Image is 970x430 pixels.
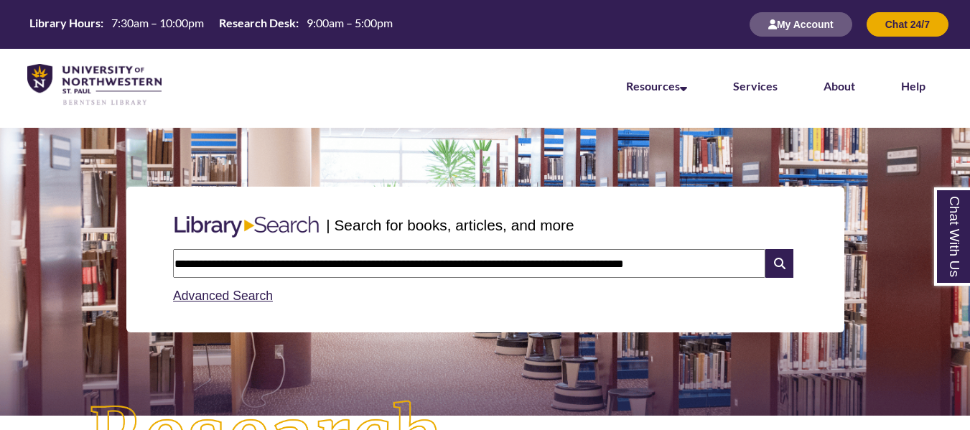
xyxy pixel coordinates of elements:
span: 9:00am – 5:00pm [307,16,393,29]
img: Libary Search [167,210,326,243]
a: Services [733,79,778,93]
a: Help [901,79,925,93]
button: Chat 24/7 [867,12,948,37]
a: Advanced Search [173,289,273,303]
button: My Account [750,12,852,37]
a: Hours Today [24,15,398,34]
th: Research Desk: [213,15,301,31]
a: Resources [626,79,687,93]
a: About [824,79,855,93]
p: | Search for books, articles, and more [326,214,574,236]
th: Library Hours: [24,15,106,31]
i: Search [765,249,793,278]
a: Chat 24/7 [867,18,948,30]
img: UNWSP Library Logo [27,64,162,106]
span: 7:30am – 10:00pm [111,16,204,29]
table: Hours Today [24,15,398,33]
a: My Account [750,18,852,30]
